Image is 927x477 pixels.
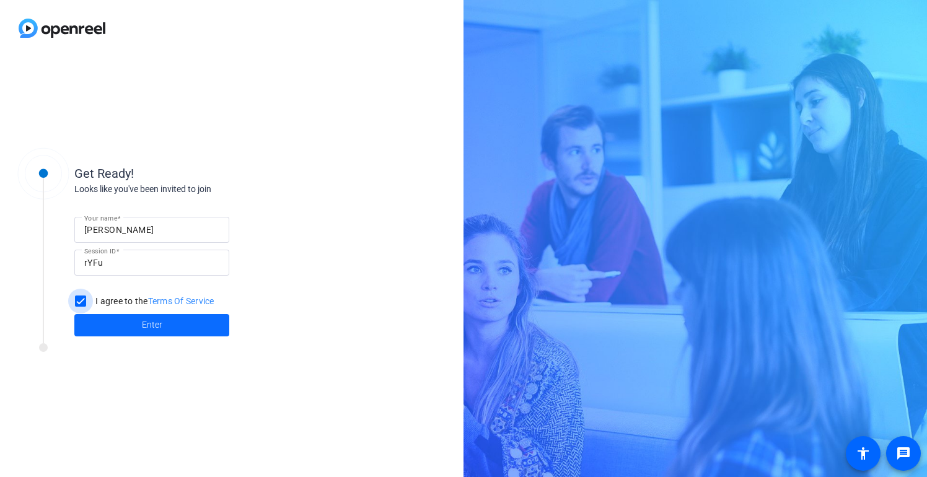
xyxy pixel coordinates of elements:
[856,446,871,461] mat-icon: accessibility
[148,296,214,306] a: Terms Of Service
[84,214,117,222] mat-label: Your name
[93,295,214,307] label: I agree to the
[74,314,229,336] button: Enter
[84,247,116,255] mat-label: Session ID
[142,318,162,331] span: Enter
[74,183,322,196] div: Looks like you've been invited to join
[896,446,911,461] mat-icon: message
[74,164,322,183] div: Get Ready!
